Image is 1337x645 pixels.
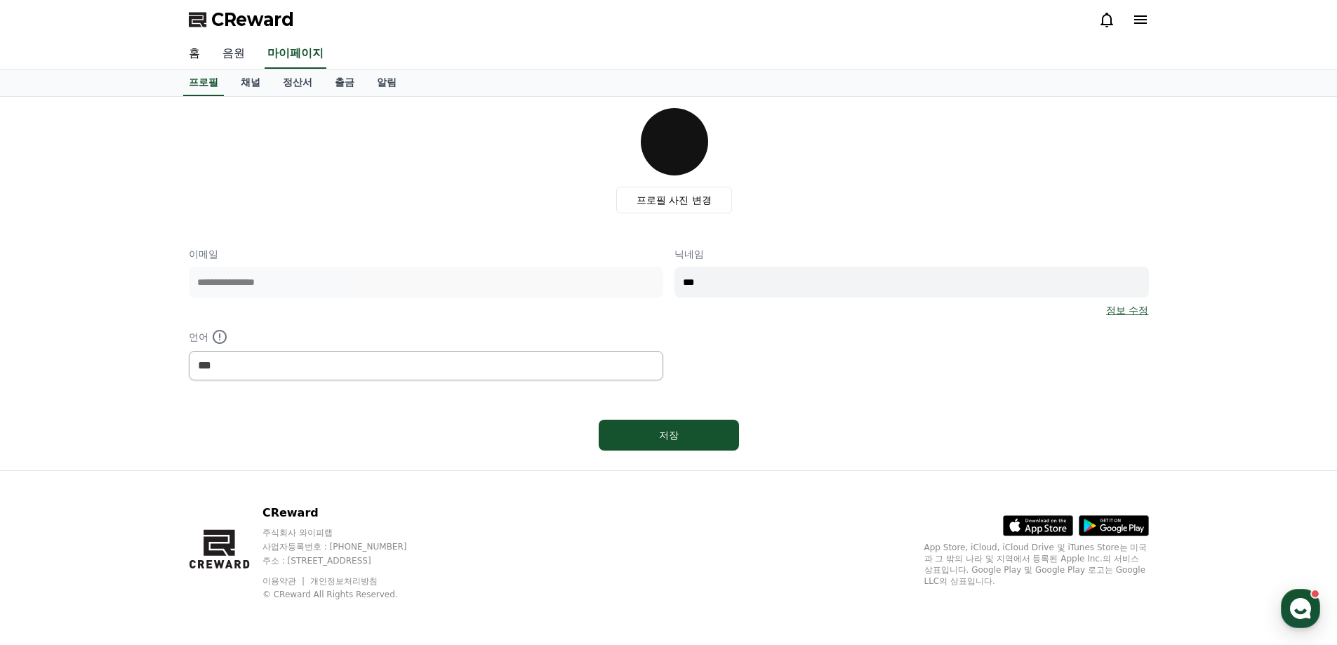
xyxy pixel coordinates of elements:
a: 정보 수정 [1106,303,1148,317]
a: 음원 [211,39,256,69]
label: 프로필 사진 변경 [616,187,732,213]
a: 마이페이지 [265,39,326,69]
a: 프로필 [183,69,224,96]
a: 알림 [366,69,408,96]
a: 홈 [4,445,93,480]
p: 주소 : [STREET_ADDRESS] [262,555,434,566]
p: © CReward All Rights Reserved. [262,589,434,600]
a: 개인정보처리방침 [310,576,378,586]
img: profile_image [641,108,708,175]
p: 사업자등록번호 : [PHONE_NUMBER] [262,541,434,552]
span: CReward [211,8,294,31]
p: 이메일 [189,247,663,261]
p: App Store, iCloud, iCloud Drive 및 iTunes Store는 미국과 그 밖의 나라 및 지역에서 등록된 Apple Inc.의 서비스 상표입니다. Goo... [924,542,1149,587]
p: CReward [262,505,434,521]
button: 저장 [599,420,739,451]
a: 설정 [181,445,270,480]
a: 출금 [324,69,366,96]
a: 홈 [178,39,211,69]
a: 이용약관 [262,576,307,586]
a: CReward [189,8,294,31]
p: 닉네임 [674,247,1149,261]
span: 홈 [44,466,53,477]
div: 저장 [627,428,711,442]
span: 설정 [217,466,234,477]
a: 대화 [93,445,181,480]
a: 채널 [230,69,272,96]
p: 언어 [189,328,663,345]
a: 정산서 [272,69,324,96]
span: 대화 [128,467,145,478]
p: 주식회사 와이피랩 [262,527,434,538]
